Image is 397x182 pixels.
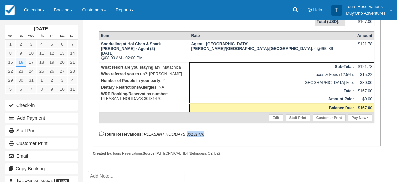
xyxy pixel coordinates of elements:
td: $15.22 [356,71,374,79]
a: 1 [5,40,16,49]
th: Total (USD): [315,18,346,26]
a: 10 [26,49,36,58]
button: Copy Booking [5,163,78,174]
a: 16 [16,58,26,67]
a: 26 [47,67,57,76]
div: T [331,5,342,16]
td: $0.00 [356,95,374,104]
th: Tue [16,32,26,40]
a: 4 [67,76,78,85]
a: 10 [57,85,67,94]
th: Balance Due: [189,103,355,112]
a: 23 [16,67,26,76]
strong: [DATE] [34,26,49,31]
a: 8 [36,85,47,94]
a: 12 [47,49,57,58]
a: 14 [67,49,78,58]
td: $121.78 [356,62,374,71]
i: Help [308,8,312,12]
a: 28 [67,67,78,76]
strong: WRP Booking/Reservation number [101,92,167,96]
th: Amount [356,31,374,40]
th: Sub-Total: [189,62,355,71]
p: : NA [101,84,188,91]
td: $167.00 [356,87,374,95]
a: 7 [67,40,78,49]
a: 11 [67,85,78,94]
a: 11 [36,49,47,58]
strong: Number of People in your party [101,78,160,83]
a: 17 [26,58,36,67]
span: $60.89 [321,46,333,51]
a: Customer Print [313,114,346,121]
th: Wed [26,32,36,40]
img: checkfront-main-nav-mini-logo.png [5,5,15,15]
a: 25 [36,67,47,76]
td: [DATE] 08:00 AM - 02:00 PM [99,40,189,62]
p: : PLEASANT HOLIDAYS 30131470 [101,91,188,102]
a: 15 [5,58,16,67]
button: Check-in [5,100,78,111]
strong: Dietary Restrictions/Allergies [101,85,156,90]
p: Tours Reservations [346,3,386,10]
button: Email [5,151,78,161]
a: 4 [36,40,47,49]
a: 1 [36,76,47,85]
a: 2 [16,40,26,49]
a: 19 [47,58,57,67]
a: 2 [47,76,57,85]
a: 13 [57,49,67,58]
a: Pay Now [348,114,372,121]
p: : [PERSON_NAME] [101,71,188,77]
p: Muy'Ono Adventures [346,10,386,17]
th: Sat [57,32,67,40]
div: Tours Reservations [TECHNICAL_ID] (Belmopan, CY, BZ) [93,151,380,156]
a: 6 [57,40,67,49]
a: 29 [5,76,16,85]
td: $30.00 [356,79,374,87]
a: 3 [26,40,36,49]
th: Mon [5,32,16,40]
a: Staff Print [286,114,310,121]
td: Taxes & Fees (12.5%): [189,71,355,79]
td: $167.00 [345,18,374,26]
a: 6 [16,85,26,94]
th: Amount Paid: [189,95,355,104]
strong: Tours Reservations: [99,132,143,137]
a: 5 [47,40,57,49]
strong: $167.00 [358,106,372,110]
a: 9 [16,49,26,58]
strong: Who referred you to us? [101,72,147,76]
p: : 2 [101,77,188,84]
p: : Matachica [101,64,188,71]
a: 22 [5,67,16,76]
a: 3 [57,76,67,85]
th: Sun [67,32,78,40]
strong: Agent - San Pedro/Belize City/Caye Caulker [191,42,313,51]
a: Edit [269,114,283,121]
a: Staff Print [5,125,78,136]
a: Customer Print [5,138,78,149]
th: Total: [189,87,355,95]
a: 5 [5,85,16,94]
a: 31 [26,76,36,85]
span: Help [313,7,322,12]
a: 7 [26,85,36,94]
a: 20 [57,58,67,67]
th: Thu [36,32,47,40]
div: $121.78 [357,42,372,52]
a: 30 [16,76,26,85]
strong: What resort are you staying at? [101,65,160,70]
td: [GEOGRAPHIC_DATA] Fee: [189,79,355,87]
em: PLEASANT HOLIDAYS 30131470 [144,132,204,137]
a: 27 [57,67,67,76]
a: 9 [47,85,57,94]
button: Add Payment [5,113,78,123]
a: 24 [26,67,36,76]
strong: Created by: [93,151,112,155]
a: 8 [5,49,16,58]
td: 2 @ [189,40,355,62]
th: Item [99,31,189,40]
strong: Source IP: [143,151,160,155]
strong: Snorkeling at Hol Chan & Shark [PERSON_NAME] - Agent (2) [101,42,161,51]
